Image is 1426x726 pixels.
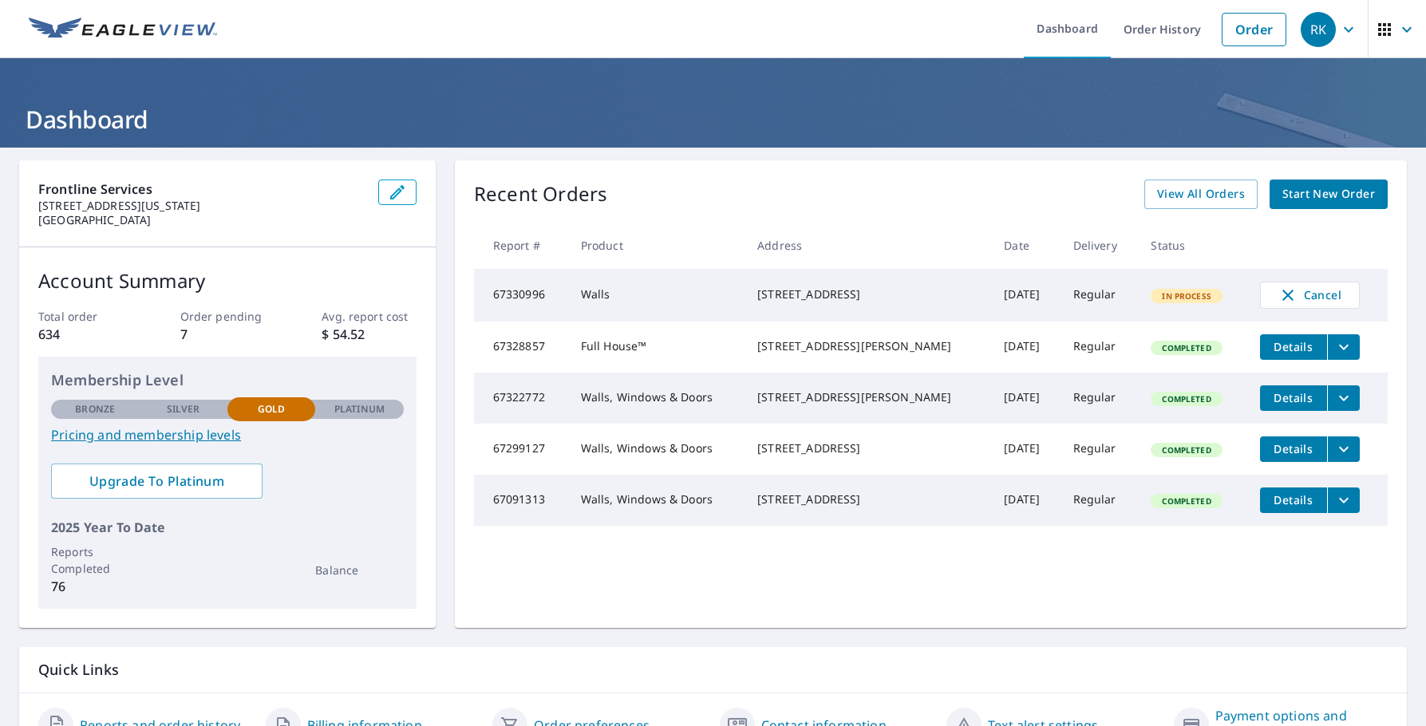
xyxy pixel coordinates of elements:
p: Membership Level [51,369,404,391]
th: Date [991,222,1060,269]
td: 67330996 [474,269,568,322]
p: $ 54.52 [322,325,416,344]
p: [GEOGRAPHIC_DATA] [38,213,365,227]
div: [STREET_ADDRESS] [757,440,978,456]
div: [STREET_ADDRESS] [757,491,978,507]
button: detailsBtn-67322772 [1260,385,1327,411]
button: filesDropdownBtn-67328857 [1327,334,1360,360]
th: Report # [474,222,568,269]
p: [STREET_ADDRESS][US_STATE] [38,199,365,213]
p: Silver [167,402,200,416]
td: 67299127 [474,424,568,475]
span: Details [1270,339,1317,354]
button: Cancel [1260,282,1360,309]
span: Upgrade To Platinum [64,472,250,490]
p: Reports Completed [51,543,139,577]
div: [STREET_ADDRESS] [757,286,978,302]
p: 76 [51,577,139,596]
div: RK [1301,12,1336,47]
span: In Process [1152,290,1221,302]
a: View All Orders [1144,180,1258,209]
td: Regular [1061,373,1139,424]
p: Balance [315,562,403,578]
img: EV Logo [29,18,217,41]
span: Completed [1152,393,1220,404]
td: Regular [1061,322,1139,373]
th: Address [745,222,991,269]
td: Regular [1061,269,1139,322]
button: detailsBtn-67091313 [1260,487,1327,513]
p: 2025 Year To Date [51,518,404,537]
td: Regular [1061,475,1139,526]
td: Full House™ [568,322,745,373]
span: Completed [1152,495,1220,507]
td: [DATE] [991,322,1060,373]
div: [STREET_ADDRESS][PERSON_NAME] [757,338,978,354]
td: 67328857 [474,322,568,373]
button: detailsBtn-67299127 [1260,436,1327,462]
p: 7 [180,325,275,344]
span: Cancel [1277,286,1343,305]
p: Recent Orders [474,180,608,209]
a: Order [1222,13,1286,46]
span: Details [1270,390,1317,405]
a: Start New Order [1270,180,1388,209]
td: [DATE] [991,373,1060,424]
span: Details [1270,492,1317,507]
td: [DATE] [991,424,1060,475]
p: Avg. report cost [322,308,416,325]
td: 67322772 [474,373,568,424]
td: Walls, Windows & Doors [568,424,745,475]
span: Completed [1152,444,1220,456]
th: Product [568,222,745,269]
button: filesDropdownBtn-67091313 [1327,487,1360,513]
p: Account Summary [38,266,417,295]
td: Regular [1061,424,1139,475]
td: Walls [568,269,745,322]
td: 67091313 [474,475,568,526]
span: Details [1270,441,1317,456]
h1: Dashboard [19,103,1407,136]
p: Frontline Services [38,180,365,199]
a: Upgrade To Platinum [51,464,263,499]
p: Total order [38,308,132,325]
td: [DATE] [991,269,1060,322]
button: filesDropdownBtn-67299127 [1327,436,1360,462]
a: Pricing and membership levels [51,425,404,444]
button: detailsBtn-67328857 [1260,334,1327,360]
th: Delivery [1061,222,1139,269]
button: filesDropdownBtn-67322772 [1327,385,1360,411]
p: Gold [258,402,285,416]
p: Bronze [75,402,115,416]
span: Start New Order [1282,184,1375,204]
p: Order pending [180,308,275,325]
td: [DATE] [991,475,1060,526]
td: Walls, Windows & Doors [568,475,745,526]
th: Status [1138,222,1246,269]
span: View All Orders [1157,184,1245,204]
p: Quick Links [38,660,1388,680]
div: [STREET_ADDRESS][PERSON_NAME] [757,389,978,405]
td: Walls, Windows & Doors [568,373,745,424]
p: Platinum [334,402,385,416]
span: Completed [1152,342,1220,353]
p: 634 [38,325,132,344]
